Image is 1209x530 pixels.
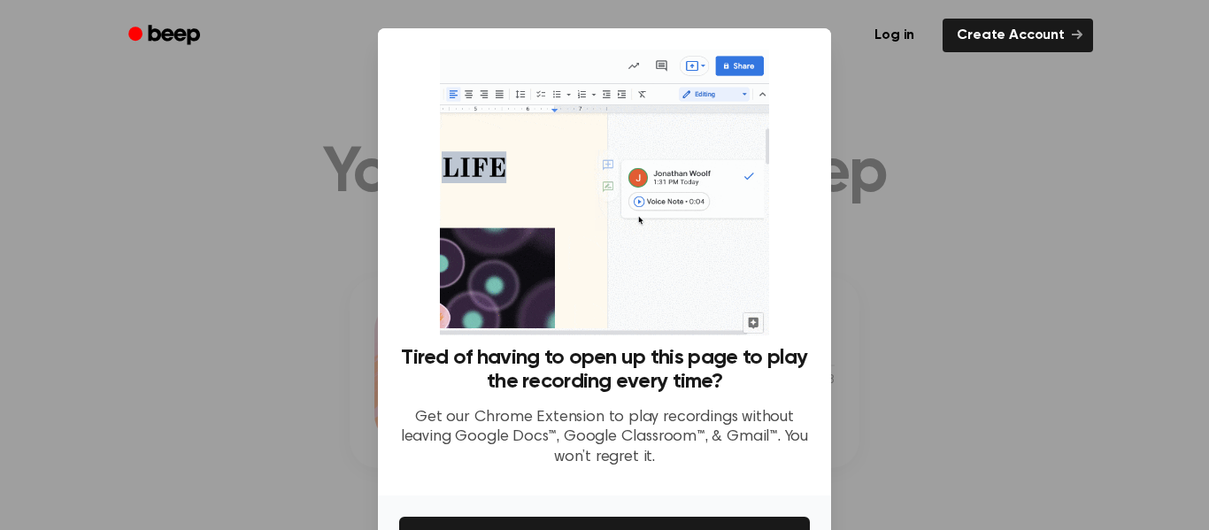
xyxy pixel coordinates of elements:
[857,15,932,56] a: Log in
[943,19,1093,52] a: Create Account
[116,19,216,53] a: Beep
[440,50,768,335] img: Beep extension in action
[399,408,810,468] p: Get our Chrome Extension to play recordings without leaving Google Docs™, Google Classroom™, & Gm...
[399,346,810,394] h3: Tired of having to open up this page to play the recording every time?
